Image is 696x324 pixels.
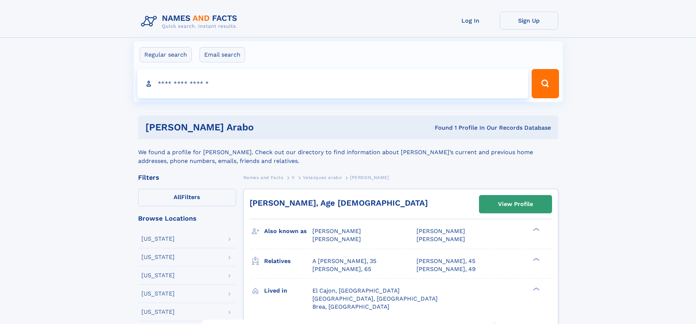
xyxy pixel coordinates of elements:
[243,173,284,182] a: Names and Facts
[141,291,175,297] div: [US_STATE]
[292,173,295,182] a: V
[532,69,559,98] button: Search Button
[344,124,551,132] div: Found 1 Profile In Our Records Database
[441,12,500,30] a: Log In
[498,196,533,213] div: View Profile
[312,265,371,273] a: [PERSON_NAME], 65
[137,69,529,98] input: search input
[141,236,175,242] div: [US_STATE]
[417,236,465,243] span: [PERSON_NAME]
[264,285,312,297] h3: Lived in
[350,175,389,180] span: [PERSON_NAME]
[264,225,312,237] h3: Also known as
[417,228,465,235] span: [PERSON_NAME]
[141,272,175,278] div: [US_STATE]
[303,175,342,180] span: Velazquez arabo
[531,257,540,262] div: ❯
[140,47,192,62] label: Regular search
[312,257,376,265] a: A [PERSON_NAME], 35
[479,195,552,213] a: View Profile
[145,123,345,132] h1: [PERSON_NAME] arabo
[138,189,236,206] label: Filters
[303,173,342,182] a: Velazquez arabo
[141,309,175,315] div: [US_STATE]
[312,287,400,294] span: El Cajon, [GEOGRAPHIC_DATA]
[312,295,438,302] span: [GEOGRAPHIC_DATA], [GEOGRAPHIC_DATA]
[312,303,389,310] span: Brea, [GEOGRAPHIC_DATA]
[264,255,312,267] h3: Relatives
[531,227,540,232] div: ❯
[417,265,476,273] a: [PERSON_NAME], 49
[138,174,236,181] div: Filters
[250,198,428,207] a: [PERSON_NAME], Age [DEMOGRAPHIC_DATA]
[174,194,181,201] span: All
[312,228,361,235] span: [PERSON_NAME]
[141,254,175,260] div: [US_STATE]
[138,139,558,165] div: We found a profile for [PERSON_NAME]. Check out our directory to find information about [PERSON_N...
[417,257,475,265] a: [PERSON_NAME], 45
[138,12,243,31] img: Logo Names and Facts
[138,215,236,222] div: Browse Locations
[531,286,540,291] div: ❯
[500,12,558,30] a: Sign Up
[312,236,361,243] span: [PERSON_NAME]
[292,175,295,180] span: V
[199,47,245,62] label: Email search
